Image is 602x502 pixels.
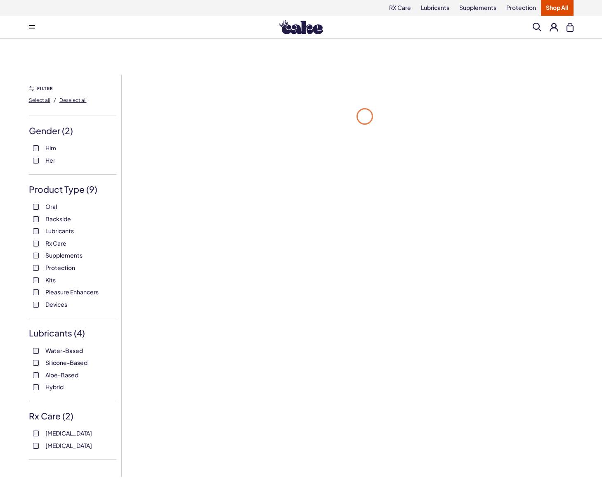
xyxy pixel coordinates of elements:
span: / [54,96,56,104]
input: Supplements [33,253,39,258]
span: Lubricants [45,225,74,236]
img: Hello Cake [279,20,323,34]
input: Aloe-Based [33,372,39,378]
span: [MEDICAL_DATA] [45,440,92,451]
input: Rx Care [33,241,39,246]
span: Devices [45,299,67,310]
span: Deselect all [59,97,87,103]
input: Silicone-Based [33,360,39,366]
input: [MEDICAL_DATA] [33,443,39,449]
span: Silicone-Based [45,357,87,368]
span: Water-Based [45,345,83,356]
span: Him [45,142,56,153]
input: Protection [33,265,39,271]
input: Him [33,145,39,151]
input: Oral [33,204,39,210]
input: Pleasure Enhancers [33,289,39,295]
span: Select all [29,97,50,103]
button: Deselect all [59,93,87,107]
button: Select all [29,93,50,107]
span: Protection [45,262,75,273]
span: Pleasure Enhancers [45,287,99,297]
span: Oral [45,201,57,212]
input: Kits [33,277,39,283]
span: Backside [45,213,71,224]
span: Rx Care [45,238,66,249]
input: Water-Based [33,348,39,354]
span: Aloe-Based [45,369,78,380]
span: Hybrid [45,381,64,392]
input: Backside [33,216,39,222]
span: [MEDICAL_DATA] [45,428,92,438]
input: Devices [33,302,39,308]
input: [MEDICAL_DATA] [33,431,39,436]
input: Hybrid [33,384,39,390]
span: Her [45,155,55,166]
span: Supplements [45,250,83,260]
input: Her [33,158,39,163]
input: Lubricants [33,228,39,234]
span: Kits [45,275,56,285]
